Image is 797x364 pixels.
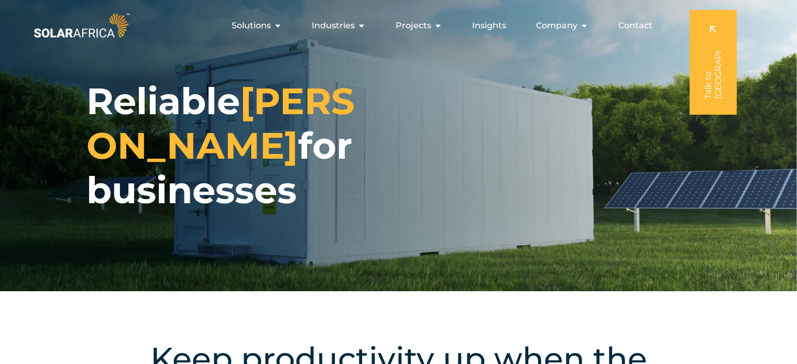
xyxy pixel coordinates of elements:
div: Menu Toggle [132,15,661,36]
span: Company [536,19,577,32]
span: Industries [312,19,355,32]
span: Solutions [232,19,271,32]
span: Projects [396,19,431,32]
a: Insights [472,19,506,32]
a: Contact [618,19,652,32]
h1: Reliable for businesses [86,79,375,213]
nav: Menu [132,15,661,36]
span: [PERSON_NAME] [86,79,355,168]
